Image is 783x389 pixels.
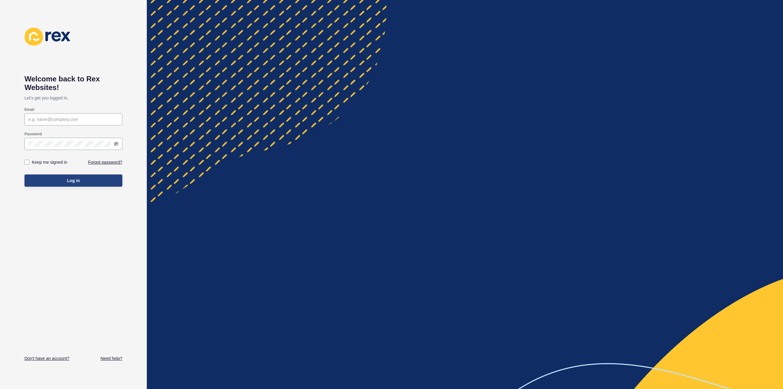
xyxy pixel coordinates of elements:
p: Let's get you logged in. [24,92,122,104]
label: Email [24,107,34,112]
label: Keep me signed in [32,159,67,165]
input: e.g. name@company.com [28,116,118,122]
a: Forgot password? [88,159,122,165]
a: Need help? [100,355,122,361]
h1: Welcome back to Rex Websites! [24,75,122,92]
a: Don't have an account? [24,355,69,361]
button: Log in [24,174,122,187]
label: Password [24,132,42,137]
span: Log in [67,178,80,184]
